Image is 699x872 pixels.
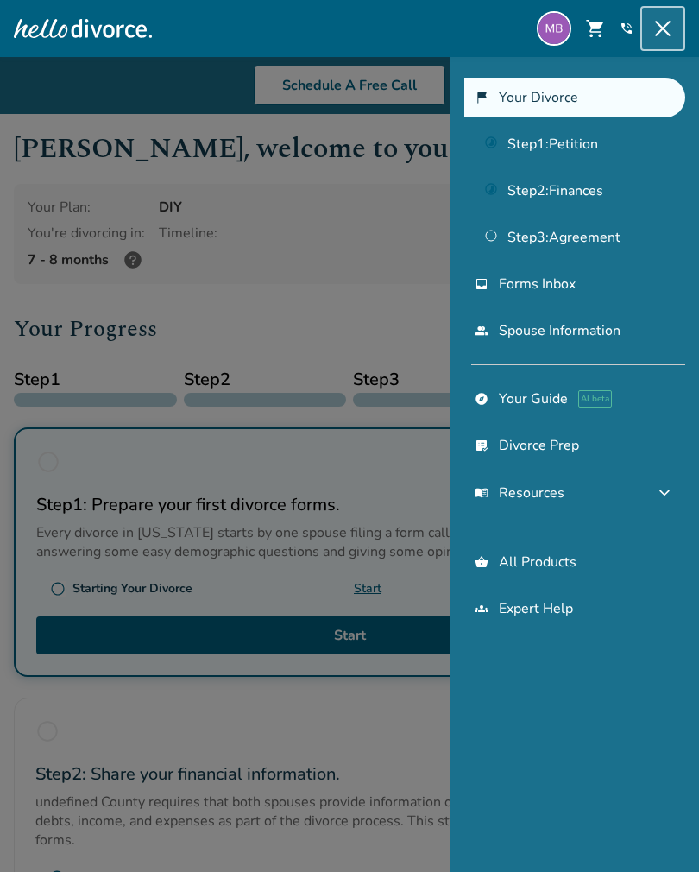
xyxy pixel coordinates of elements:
span: inbox [475,277,488,291]
span: groups [475,602,488,616]
span: Forms Inbox [499,275,576,294]
a: exploreYour GuideAI beta [464,379,685,419]
span: expand_more [654,483,675,503]
span: menu_book [475,486,488,500]
span: shopping_basket [475,555,488,569]
span: AI beta [578,390,612,408]
a: shopping_basketAll Products [464,542,685,582]
a: phone_in_talk [620,22,633,35]
span: shopping_cart [585,18,606,39]
a: flag_2Your Divorce [464,78,685,117]
a: inboxForms Inbox [464,264,685,304]
span: flag_2 [475,91,488,104]
span: close [649,15,677,42]
a: groupsExpert Help [464,589,685,629]
span: explore [475,392,488,406]
button: menu_bookResourcesexpand_more [464,472,685,514]
a: peopleSpouse Information [464,311,685,351]
a: Step2:Finances [464,171,685,211]
img: aroundthepony88@gmail.com [537,11,571,46]
span: list_alt_check [475,439,488,452]
a: Step3:Agreement [464,218,685,257]
iframe: Chat Widget [613,789,699,872]
span: Resources [475,483,564,502]
span: people [475,324,488,338]
a: list_alt_checkDivorce Prep [464,426,685,465]
a: Step1:Petition [464,124,685,164]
